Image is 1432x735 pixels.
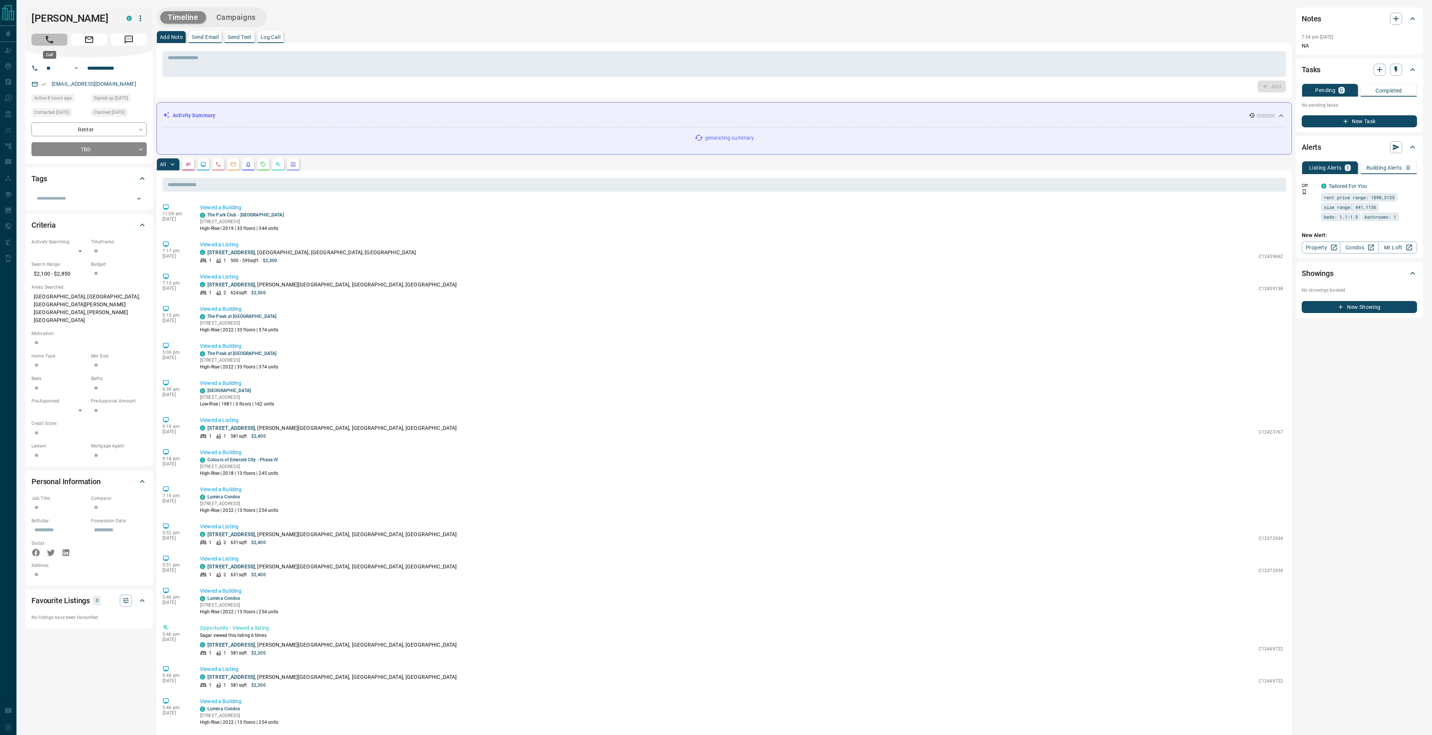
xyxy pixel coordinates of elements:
h2: Alerts [1302,141,1321,153]
p: Areas Searched: [31,284,147,291]
p: High-Rise | 2022 | 13 floors | 254 units [200,507,279,514]
svg: Requests [260,161,266,167]
p: Low-Rise | 1981 | 3 floors | 162 units [200,401,274,407]
p: 5:46 pm [162,673,189,678]
span: Call [31,34,67,46]
button: New Showing [1302,301,1417,313]
p: 2 [224,571,226,578]
p: C12449722 [1259,678,1283,684]
h2: Criteria [31,219,56,231]
svg: Agent Actions [290,161,296,167]
p: 5:46 pm [162,595,189,600]
p: Possession Date: [91,517,147,524]
div: Activity Summary [163,109,1286,122]
p: [DATE] [162,216,189,222]
p: 11:09 am [162,211,189,216]
button: Campaigns [209,11,263,24]
p: 581 sqft [231,433,247,440]
a: [GEOGRAPHIC_DATA] [207,388,251,393]
div: Sat Oct 04 2025 [91,108,147,119]
p: 1 [209,539,212,546]
p: [DATE] [162,535,189,541]
p: Send Text [228,34,252,40]
p: 5:15 pm [162,313,189,318]
p: 1 [224,682,226,689]
p: No listings have been favourited [31,614,147,621]
p: High-Rise | 2022 | 33 floors | 374 units [200,364,279,370]
p: High-Rise | 2022 | 33 floors | 374 units [200,327,279,333]
p: 631 sqft [231,571,247,578]
p: Pending [1315,88,1335,93]
span: Message [111,34,147,46]
p: , [PERSON_NAME][GEOGRAPHIC_DATA], [GEOGRAPHIC_DATA], [GEOGRAPHIC_DATA] [207,641,457,649]
p: [DATE] [162,286,189,291]
span: beds: 1.1-1.9 [1324,213,1358,221]
p: 2 [224,289,226,296]
p: Listing Alerts [1309,165,1342,170]
h2: Tags [31,173,47,185]
div: Notes [1302,10,1417,28]
p: [STREET_ADDRESS] [200,500,279,507]
a: Mr.Loft [1378,242,1417,253]
p: Credit Score: [31,420,147,427]
div: Favourite Listings0 [31,592,147,610]
div: condos.ca [200,388,205,394]
span: Claimed [DATE] [94,109,125,116]
p: High-Rise | 2022 | 13 floors | 254 units [200,719,279,726]
p: [STREET_ADDRESS] [200,357,279,364]
p: All [160,162,166,167]
p: 0 [1340,88,1343,93]
div: Tags [31,170,147,188]
p: [DATE] [162,678,189,683]
p: High-Rise | 2018 | 13 floors | 245 units [200,470,279,477]
a: [STREET_ADDRESS] [207,531,255,537]
p: Birthday: [31,517,87,524]
p: Pre-Approval Amount: [91,398,147,404]
div: condos.ca [200,564,205,569]
p: 631 sqft [231,539,247,546]
div: condos.ca [200,314,205,319]
p: Viewed a Listing [200,416,1283,424]
a: Lumina Condos [207,706,240,711]
p: 581 sqft [231,650,247,656]
p: [DATE] [162,710,189,716]
p: $2,500 [251,289,266,296]
p: Baths: [91,375,147,382]
button: New Task [1302,115,1417,127]
h2: Favourite Listings [31,595,90,607]
p: 5:06 pm [162,350,189,355]
a: Condos [1340,242,1378,253]
span: Active 8 hours ago [34,94,72,102]
div: condos.ca [127,16,132,21]
p: [DATE] [162,498,189,504]
p: 1 [209,289,212,296]
a: [STREET_ADDRESS] [207,282,255,288]
div: condos.ca [200,642,205,647]
p: Budget: [91,261,147,268]
p: $2,200 [251,682,266,689]
div: condos.ca [200,495,205,500]
p: 1 [209,257,212,264]
p: 7:54 pm [DATE] [1302,34,1334,40]
p: Viewed a Building [200,379,1283,387]
div: Personal Information [31,473,147,490]
a: Colours of Emerald City - Phase IV [207,457,278,462]
p: Viewed a Listing [200,665,1283,673]
p: 1 [209,433,212,440]
p: Pre-Approved: [31,398,87,404]
p: [DATE] [162,429,189,434]
p: $2,400 [251,433,266,440]
p: Lawyer: [31,443,87,449]
p: Timeframe: [91,239,147,245]
p: NA [1302,42,1417,50]
p: Off [1302,182,1317,189]
a: The Peak at [GEOGRAPHIC_DATA] [207,314,276,319]
div: condos.ca [200,674,205,680]
p: Log Call [261,34,280,40]
span: Contacted [DATE] [34,109,69,116]
p: 0 [1407,165,1410,170]
div: condos.ca [200,425,205,431]
p: 0 [95,596,99,605]
p: 7:17 pm [162,248,189,253]
p: Job Title: [31,495,87,502]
